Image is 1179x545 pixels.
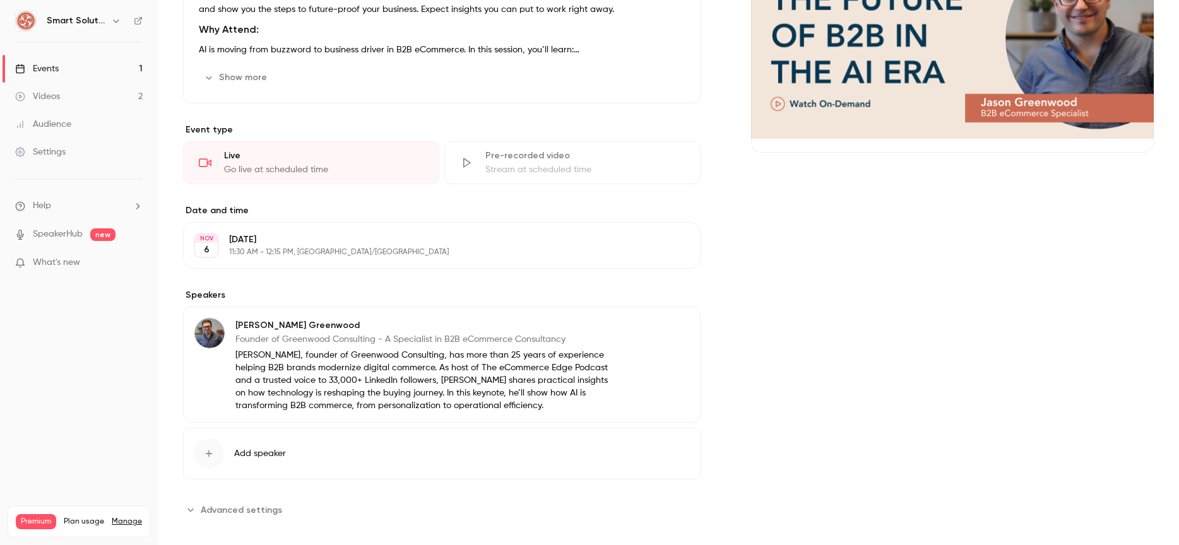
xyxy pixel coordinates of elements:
span: Premium [16,514,56,529]
a: Manage [112,517,142,527]
div: Live [224,149,424,162]
label: Date and time [183,204,701,217]
a: SpeakerHub [33,228,83,241]
span: Help [33,199,51,213]
button: Add speaker [183,428,701,479]
p: AI is moving from buzzword to business driver in B2B eCommerce. In this session, you’ll learn: [199,42,685,57]
div: Pre-recorded video [485,149,685,162]
button: Show more [199,67,275,88]
h6: Smart Solutions [47,15,106,27]
div: Events [15,62,59,75]
div: NOV [195,234,218,243]
p: Founder of Greenwood Consulting - A Specialist in B2B eCommerce Consultancy [235,333,619,346]
p: Event type [183,124,701,136]
img: Smart Solutions [16,11,36,31]
span: What's new [33,256,80,269]
h2: Why Attend: [199,22,685,37]
span: new [90,228,116,241]
section: Advanced settings [183,500,701,520]
span: Advanced settings [201,503,282,517]
div: Videos [15,90,60,103]
label: Speakers [183,289,701,302]
p: 6 [204,243,210,256]
p: [DATE] [229,233,634,246]
div: Jason Greenwood[PERSON_NAME] GreenwoodFounder of Greenwood Consulting - A Specialist in B2B eComm... [183,307,701,423]
div: LiveGo live at scheduled time [183,141,439,184]
div: Stream at scheduled time [485,163,685,176]
button: Advanced settings [183,500,290,520]
img: Jason Greenwood [194,318,225,348]
p: 11:30 AM - 12:15 PM, [GEOGRAPHIC_DATA]/[GEOGRAPHIC_DATA] [229,247,634,257]
div: Pre-recorded videoStream at scheduled time [444,141,701,184]
li: help-dropdown-opener [15,199,143,213]
div: Go live at scheduled time [224,163,424,176]
p: [PERSON_NAME], founder of Greenwood Consulting, has more than 25 years of experience helping B2B ... [235,349,619,412]
span: Plan usage [64,517,104,527]
span: Add speaker [234,447,286,460]
div: Settings [15,146,66,158]
div: Audience [15,118,71,131]
p: [PERSON_NAME] Greenwood [235,319,619,332]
